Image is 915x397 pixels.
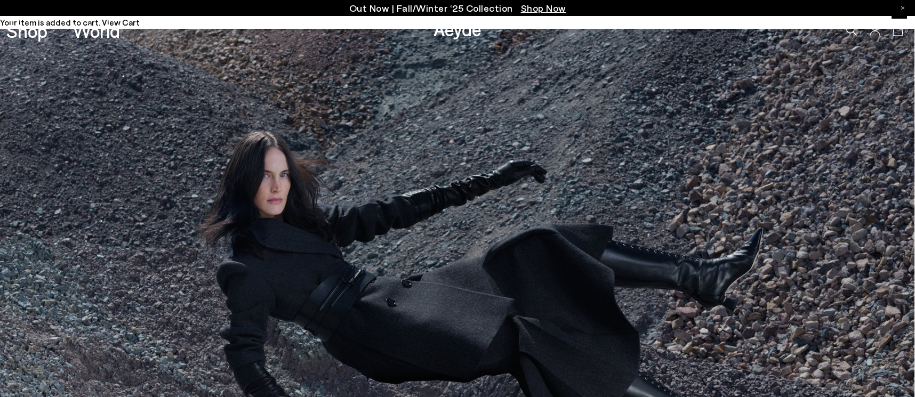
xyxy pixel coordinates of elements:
[73,21,120,40] a: World
[903,28,909,34] span: 0
[6,21,47,40] a: Shop
[893,25,903,36] a: 0
[349,2,566,15] p: Out Now | Fall/Winter ‘25 Collection
[521,2,566,14] span: Navigate to /collections/new-in
[434,18,481,40] a: Aeyde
